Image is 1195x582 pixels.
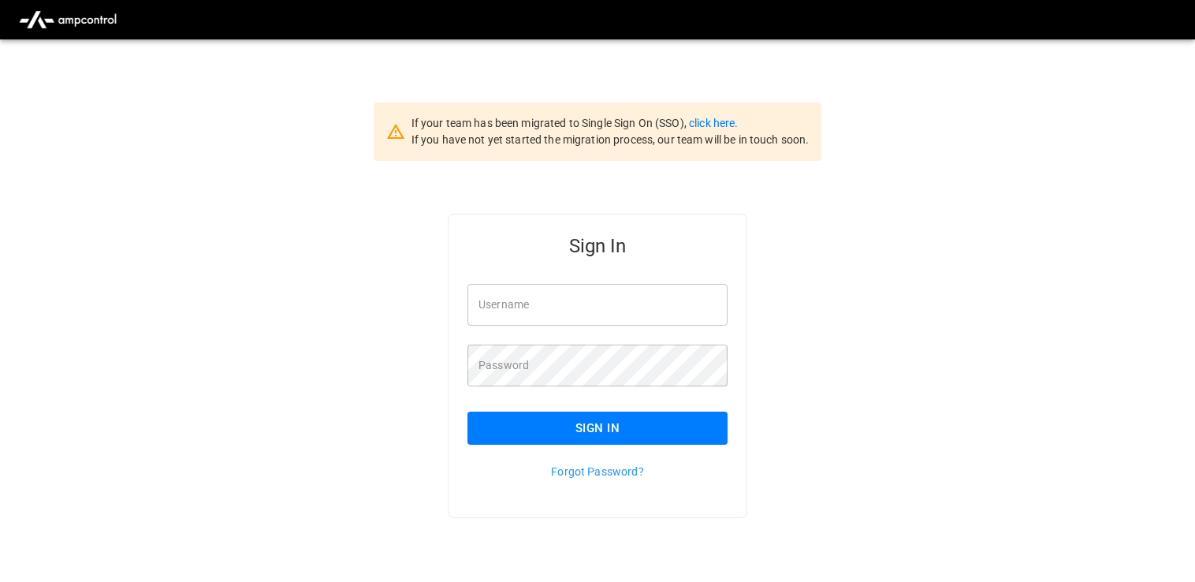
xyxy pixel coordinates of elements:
[689,117,738,129] a: click here.
[467,233,728,259] h5: Sign In
[467,464,728,479] p: Forgot Password?
[467,412,728,445] button: Sign In
[411,117,689,129] span: If your team has been migrated to Single Sign On (SSO),
[411,133,810,146] span: If you have not yet started the migration process, our team will be in touch soon.
[13,5,123,35] img: ampcontrol.io logo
